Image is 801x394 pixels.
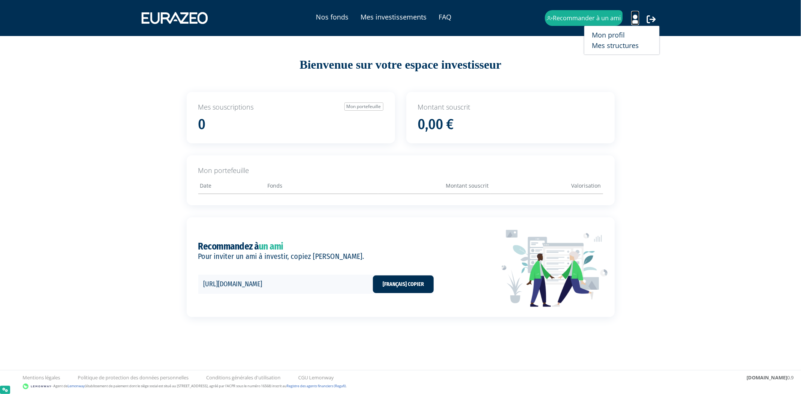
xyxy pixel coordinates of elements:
[378,180,490,194] th: Montant souscrit
[23,374,60,381] a: Mentions légales
[206,374,281,381] a: Conditions générales d'utilisation
[198,275,396,294] p: [URL][DOMAIN_NAME]
[78,374,189,381] a: Politique de protection des données personnelles
[490,180,603,194] th: Valorisation
[418,102,603,112] p: Montant souscrit
[439,12,451,22] a: FAQ
[68,383,85,388] a: Lemonway
[747,374,793,381] div: 0.9
[418,117,454,132] h1: 0,00 €
[316,12,348,22] a: Nos fonds
[259,241,283,252] span: un ami
[198,251,434,262] p: Pour inviter un ami à investir, copiez [PERSON_NAME].
[8,383,793,390] div: - Agent de (établissement de paiement dont le siège social est situé au [STREET_ADDRESS], agréé p...
[373,275,434,293] a: [Français] Copier
[344,102,383,111] a: Mon portefeuille
[361,12,427,22] a: Mes investissements
[592,30,652,40] a: Mon profil
[298,374,334,381] a: CGU Lemonway
[545,10,623,26] a: Recommander à un ami
[592,40,652,51] a: Mes structures
[747,374,787,381] strong: [DOMAIN_NAME]
[136,7,213,29] img: 1731417592-eurazeo_logo_blanc.png
[23,383,51,390] img: logo-lemonway.png
[198,180,266,194] th: Date
[198,117,206,132] h1: 0
[198,102,383,112] p: Mes souscriptions
[170,56,632,74] div: Bienvenue sur votre espace investisseur
[198,243,284,250] h2: Recommandez à
[265,180,378,194] th: Fonds
[198,166,603,176] p: Mon portefeuille
[287,383,346,388] a: Registre des agents financiers (Regafi)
